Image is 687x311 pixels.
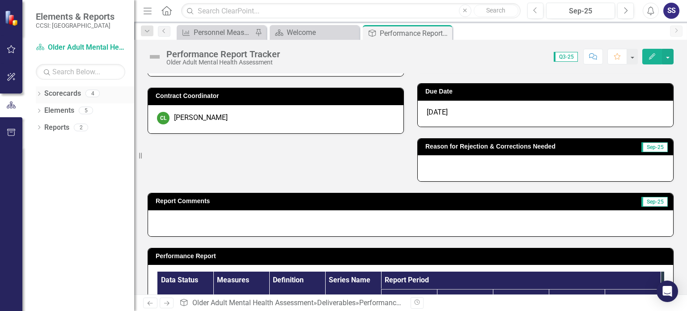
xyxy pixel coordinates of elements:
[657,281,678,302] div: Open Intercom Messenger
[359,298,447,307] div: Performance Report Tracker
[317,298,356,307] a: Deliverables
[74,124,88,131] div: 2
[486,7,505,14] span: Search
[79,107,93,115] div: 5
[272,27,357,38] a: Welcome
[287,27,357,38] div: Welcome
[474,4,518,17] button: Search
[157,112,170,124] div: CL
[174,113,228,123] div: [PERSON_NAME]
[427,108,448,116] span: [DATE]
[663,3,679,19] button: SS
[4,10,21,26] img: ClearPoint Strategy
[179,27,253,38] a: Personnel Measures
[179,298,404,308] div: » »
[549,6,612,17] div: Sep-25
[156,198,497,204] h3: Report Comments
[641,197,668,207] span: Sep-25
[641,142,668,152] span: Sep-25
[554,52,578,62] span: Q3-25
[425,88,669,95] h3: Due Date
[156,93,399,99] h3: Contract Coordinator
[44,123,69,133] a: Reports
[166,59,280,66] div: Older Adult Mental Health Assessment
[181,3,520,19] input: Search ClearPoint...
[156,253,669,260] h3: Performance Report
[425,143,627,150] h3: Reason for Rejection & Corrections Needed
[44,106,74,116] a: Elements
[36,64,125,80] input: Search Below...
[194,27,253,38] div: Personnel Measures
[36,43,125,53] a: Older Adult Mental Health Assessment
[36,11,114,22] span: Elements & Reports
[36,22,114,29] small: CCSI: [GEOGRAPHIC_DATA]
[85,90,100,98] div: 4
[148,50,162,64] img: Not Defined
[166,49,280,59] div: Performance Report Tracker
[380,28,450,39] div: Performance Report Tracker
[44,89,81,99] a: Scorecards
[192,298,314,307] a: Older Adult Mental Health Assessment
[546,3,615,19] button: Sep-25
